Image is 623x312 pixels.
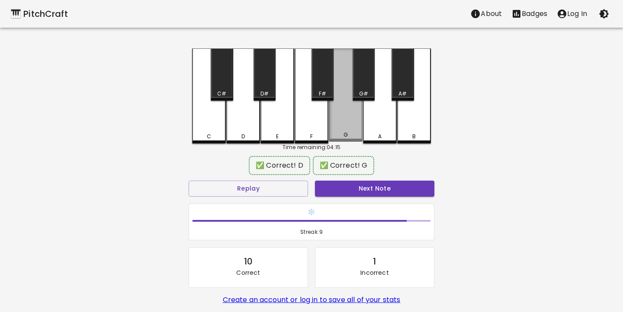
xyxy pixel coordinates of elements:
[317,160,370,171] div: ✅ Correct! G
[310,133,313,140] div: F
[466,5,507,22] button: About
[207,133,211,140] div: C
[359,90,368,98] div: G#
[552,5,592,22] button: account of current user
[241,133,245,140] div: D
[253,160,306,171] div: ✅ Correct! D
[193,207,430,217] h6: ❄️
[193,228,430,236] span: Streak: 9
[244,255,253,268] div: 10
[398,90,407,98] div: A#
[360,268,389,277] p: Incorrect
[344,131,348,139] div: G
[315,181,434,197] button: Next Note
[373,255,376,268] div: 1
[189,181,308,197] button: Replay
[507,5,552,22] button: Stats
[567,9,587,19] p: Log In
[192,143,431,151] div: Time remaining: 04:15
[378,133,382,140] div: A
[412,133,416,140] div: B
[10,7,68,21] a: 🎹 PitchCraft
[319,90,326,98] div: F#
[260,90,269,98] div: D#
[276,133,279,140] div: E
[236,268,260,277] p: Correct
[217,90,226,98] div: C#
[481,9,502,19] p: About
[522,9,547,19] p: Badges
[223,295,401,305] a: Create an account or log in to save all of your stats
